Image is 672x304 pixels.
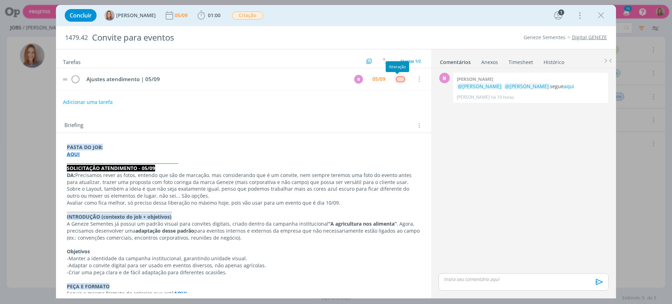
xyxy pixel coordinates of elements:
[104,10,115,21] img: A
[67,255,420,262] p: -Manter a identidade da campanha institucional, garantindo unidade visual.
[400,58,421,64] span: Abertas 1/2
[543,56,565,66] a: Histórico
[505,83,549,90] span: @[PERSON_NAME]
[508,56,533,66] a: Timesheet
[564,83,574,90] a: aqui
[232,12,263,20] span: Criação
[67,283,110,290] strong: PEÇA E FORMATO
[353,74,364,84] button: N
[458,83,502,90] span: @[PERSON_NAME]
[67,213,171,220] strong: INTRODUÇÃO (contexto do job + objetivos)
[208,12,220,19] span: 01:00
[354,75,363,84] div: N
[65,34,88,42] span: 1479.42
[83,75,348,84] div: Ajustes atendimento | 05/09
[67,269,420,276] p: -Criar uma peça clara e de fácil adaptação para diferentes ocasiões.
[440,56,471,66] a: Comentários
[64,121,83,130] span: Briefing
[553,10,564,21] button: 1
[67,185,420,199] p: Sobre o Layout, também a ideia é que não seja exatamente igual, penso que podemos trabalhar mais ...
[70,13,92,18] span: Concluir
[572,34,607,41] a: Digital GENEZE
[481,59,498,66] div: Anexos
[491,94,514,100] span: há 19 horas
[328,220,397,227] strong: “A agricultura nos alimenta”
[67,262,420,269] p: -Adaptar o convite digital para ser usado em eventos diversos, não apenas agrícolas.
[116,13,156,18] span: [PERSON_NAME]
[457,83,604,90] p: segue
[558,9,564,15] div: 1
[383,58,387,64] img: arrow-down-up.svg
[386,61,409,72] div: Alteração
[67,165,155,171] strong: SOLICITAÇÃO ATENDIMENTO - 05/09
[67,172,420,186] p: Precisamos rever as fotos, entendo que são de marcação, mas considerando que é um convite, nem se...
[135,227,194,234] strong: adaptação desse padrão
[63,78,68,80] img: drag-icon.svg
[67,220,420,241] p: A Geneze Sementes já possui um padrão visual para convites digitais, criado dentro da campanha in...
[67,248,90,255] strong: Objetivos
[67,172,75,178] strong: DA:
[372,77,385,82] div: 05/09
[232,11,264,20] button: Criação
[67,199,420,206] p: Avaliar como fica melhor, só preciso dessa liberação no máximo hoje, pois vão usar para um evento...
[104,10,156,21] button: A[PERSON_NAME]
[457,76,493,82] b: [PERSON_NAME]
[524,34,566,41] a: Geneze Sementes
[67,151,80,157] a: AQUI
[457,94,490,100] p: [PERSON_NAME]
[174,290,188,297] a: AQUI.
[67,206,420,213] p: __________________________________________________
[175,13,189,18] div: 05/09
[89,29,378,46] div: Convite para eventos
[56,5,616,298] div: dialog
[67,144,103,150] strong: PASTA DO JOB:
[67,158,178,164] strong: _____________________________________________________
[67,290,420,297] p: Seguir o mesmo formato do anterior que está
[196,10,222,21] button: 01:00
[65,9,97,22] button: Concluir
[439,73,450,83] div: N
[63,57,80,65] span: Tarefas
[63,96,113,108] button: Adicionar uma tarefa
